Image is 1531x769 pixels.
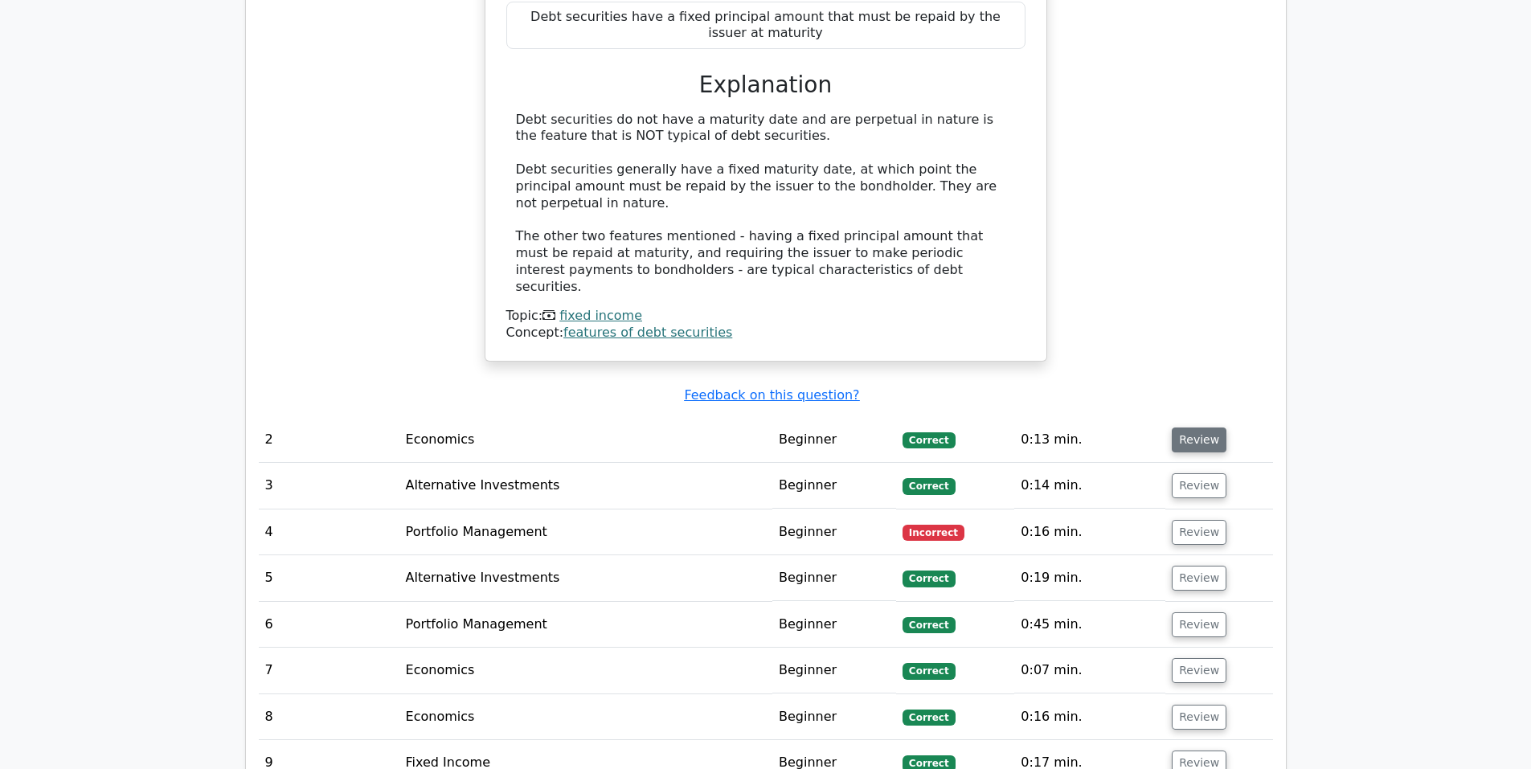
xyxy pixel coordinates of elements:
[259,509,399,555] td: 4
[1172,520,1226,545] button: Review
[1172,658,1226,683] button: Review
[772,602,896,648] td: Beginner
[259,648,399,693] td: 7
[1014,463,1165,509] td: 0:14 min.
[1172,566,1226,591] button: Review
[903,432,955,448] span: Correct
[259,694,399,740] td: 8
[1014,648,1165,693] td: 0:07 min.
[903,710,955,726] span: Correct
[1172,427,1226,452] button: Review
[903,525,964,541] span: Incorrect
[399,509,772,555] td: Portfolio Management
[1014,509,1165,555] td: 0:16 min.
[772,555,896,601] td: Beginner
[772,417,896,463] td: Beginner
[399,648,772,693] td: Economics
[772,463,896,509] td: Beginner
[903,478,955,494] span: Correct
[399,694,772,740] td: Economics
[1014,417,1165,463] td: 0:13 min.
[903,617,955,633] span: Correct
[516,72,1016,99] h3: Explanation
[506,2,1025,50] div: Debt securities have a fixed principal amount that must be repaid by the issuer at maturity
[399,602,772,648] td: Portfolio Management
[506,325,1025,342] div: Concept:
[259,555,399,601] td: 5
[516,112,1016,296] div: Debt securities do not have a maturity date and are perpetual in nature is the feature that is NO...
[1014,555,1165,601] td: 0:19 min.
[772,648,896,693] td: Beginner
[1172,473,1226,498] button: Review
[903,571,955,587] span: Correct
[684,387,859,403] a: Feedback on this question?
[772,509,896,555] td: Beginner
[559,308,642,323] a: fixed income
[259,602,399,648] td: 6
[399,555,772,601] td: Alternative Investments
[399,417,772,463] td: Economics
[259,417,399,463] td: 2
[903,663,955,679] span: Correct
[563,325,732,340] a: features of debt securities
[259,463,399,509] td: 3
[772,694,896,740] td: Beginner
[1014,602,1165,648] td: 0:45 min.
[506,308,1025,325] div: Topic:
[1172,612,1226,637] button: Review
[399,463,772,509] td: Alternative Investments
[1172,705,1226,730] button: Review
[1014,694,1165,740] td: 0:16 min.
